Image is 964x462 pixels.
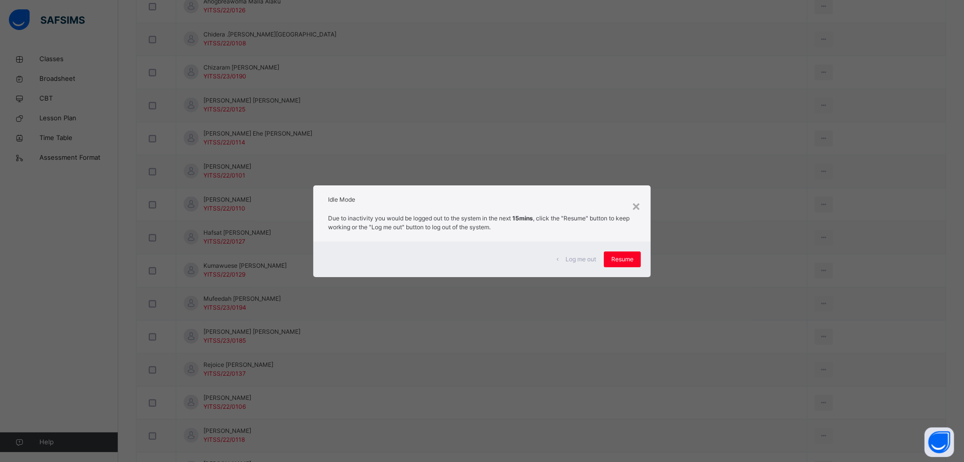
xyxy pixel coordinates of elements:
span: Resume [611,255,633,264]
p: Due to inactivity you would be logged out to the system in the next , click the "Resume" button t... [328,214,636,232]
strong: 15mins [512,214,533,222]
div: × [632,195,641,216]
h2: Idle Mode [328,195,636,204]
button: Open asap [925,427,954,457]
span: Log me out [565,255,596,264]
